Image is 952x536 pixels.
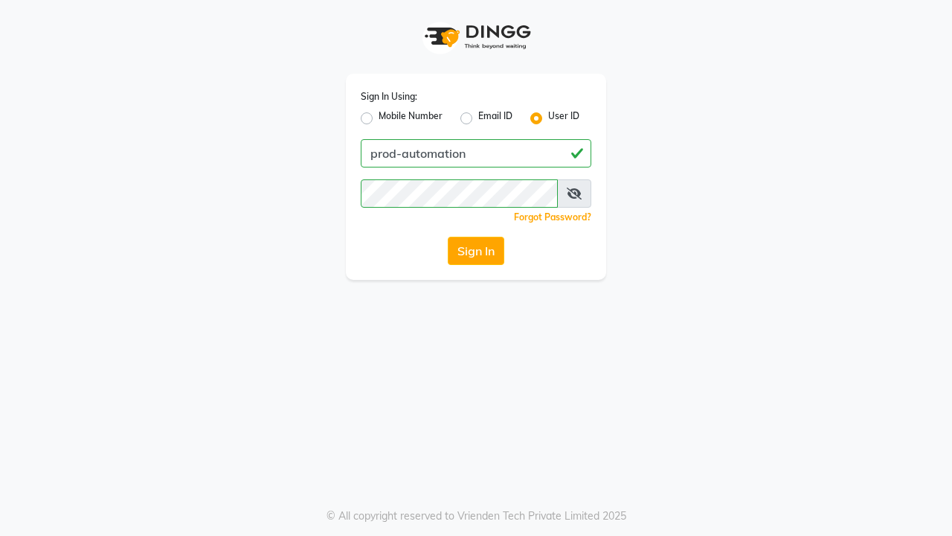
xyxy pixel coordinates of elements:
[548,109,579,127] label: User ID
[361,90,417,103] label: Sign In Using:
[361,179,558,208] input: Username
[514,211,591,223] a: Forgot Password?
[448,237,504,265] button: Sign In
[416,15,535,59] img: logo1.svg
[478,109,512,127] label: Email ID
[379,109,443,127] label: Mobile Number
[361,139,591,167] input: Username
